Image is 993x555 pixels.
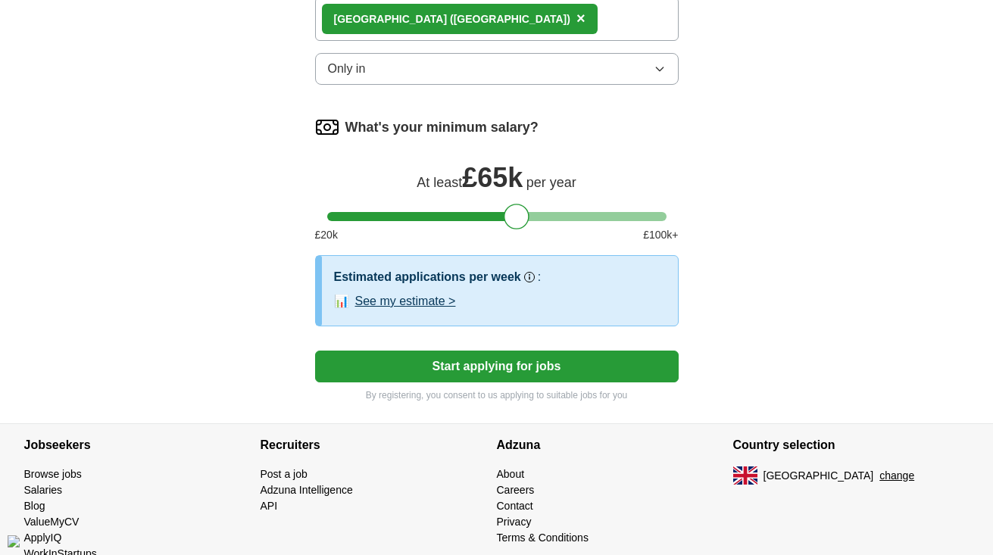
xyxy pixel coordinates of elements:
span: £ 20 k [315,227,338,243]
span: ([GEOGRAPHIC_DATA]) [450,13,570,25]
span: per year [526,175,576,190]
button: × [576,8,585,30]
span: At least [417,175,462,190]
span: Only in [328,60,366,78]
button: change [879,468,914,484]
p: By registering, you consent to us applying to suitable jobs for you [315,388,679,402]
a: Salaries [24,484,63,496]
button: Start applying for jobs [315,351,679,382]
label: What's your minimum salary? [345,117,539,138]
span: 📊 [334,292,349,310]
a: Blog [24,500,45,512]
strong: [GEOGRAPHIC_DATA] [334,13,448,25]
h3: : [538,268,541,286]
span: × [576,10,585,27]
h4: Country selection [733,424,970,466]
a: API [261,500,278,512]
button: See my estimate > [355,292,456,310]
img: salary.png [315,115,339,139]
button: Only in [315,53,679,85]
div: Cookie consent button [8,535,20,547]
a: ApplyIQ [24,532,62,544]
img: UK flag [733,466,757,485]
a: Privacy [497,516,532,528]
a: ValueMyCV [24,516,80,528]
h3: Estimated applications per week [334,268,521,286]
a: Terms & Conditions [497,532,589,544]
a: Post a job [261,468,308,480]
a: Contact [497,500,533,512]
img: Cookie%20settings [8,535,20,547]
span: [GEOGRAPHIC_DATA] [763,468,874,484]
a: Careers [497,484,535,496]
a: Browse jobs [24,468,82,480]
a: Adzuna Intelligence [261,484,353,496]
a: About [497,468,525,480]
span: £ 65k [462,162,523,193]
